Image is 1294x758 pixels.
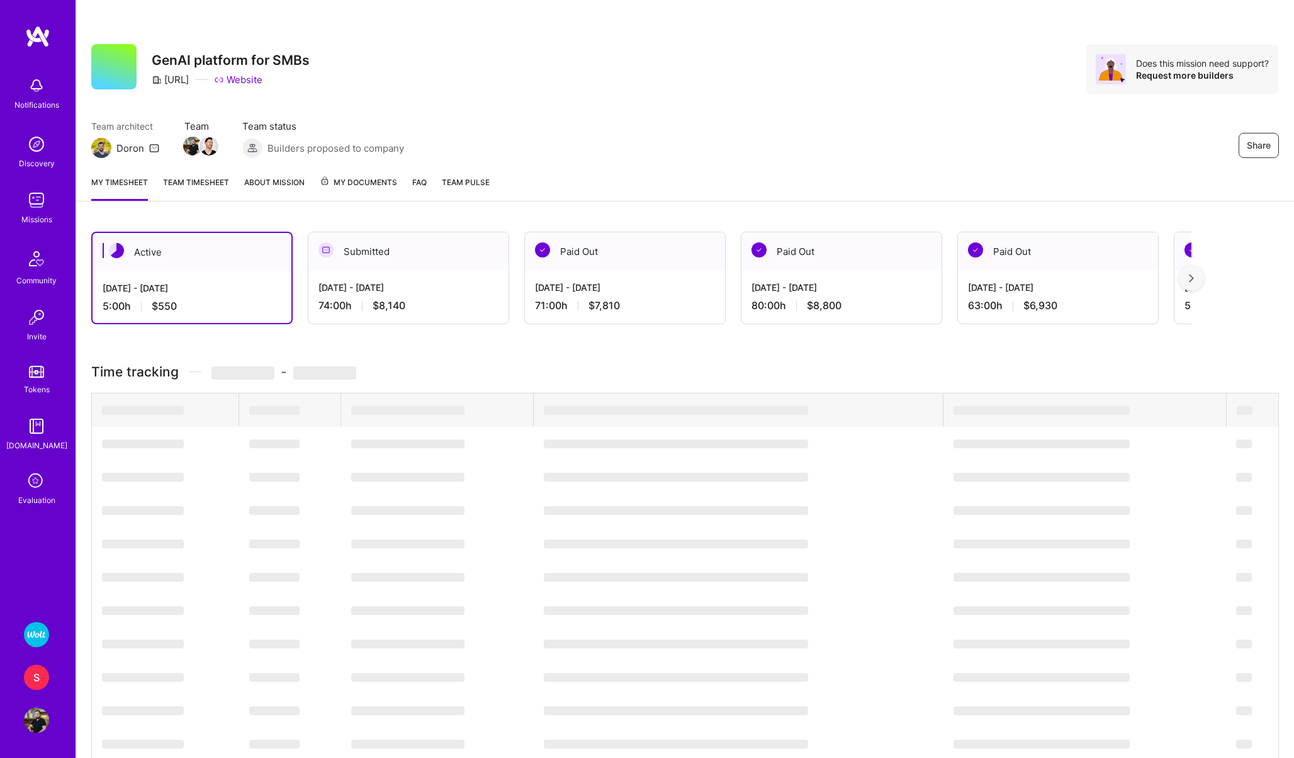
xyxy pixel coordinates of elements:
[1236,740,1252,749] span: ‌
[544,473,808,482] span: ‌
[544,506,808,515] span: ‌
[102,673,184,682] span: ‌
[1023,299,1057,312] span: $6,930
[1236,673,1252,682] span: ‌
[318,299,498,312] div: 74:00 h
[16,274,57,287] div: Community
[1236,506,1252,515] span: ‌
[21,665,52,690] a: S
[442,176,490,201] a: Team Pulse
[1236,540,1252,548] span: ‌
[27,330,47,343] div: Invite
[351,439,464,448] span: ‌
[211,364,356,380] span: -
[442,178,490,187] span: Team Pulse
[1236,640,1252,648] span: ‌
[954,473,1130,482] span: ‌
[249,740,300,749] span: ‌
[1136,57,1269,69] div: Does this mission need support?
[351,540,464,548] span: ‌
[351,606,464,615] span: ‌
[351,506,464,515] span: ‌
[102,506,184,515] span: ‌
[21,213,52,226] div: Missions
[24,188,49,213] img: teamwork
[24,73,49,98] img: bell
[24,665,49,690] div: S
[244,176,305,201] a: About Mission
[954,439,1130,448] span: ‌
[535,242,550,257] img: Paid Out
[1189,274,1194,283] img: right
[351,706,464,715] span: ‌
[351,573,464,582] span: ‌
[102,573,184,582] span: ‌
[242,138,262,158] img: Builders proposed to company
[351,473,464,482] span: ‌
[1239,133,1279,158] button: Share
[293,366,356,380] span: ‌
[544,406,808,415] span: ‌
[751,281,931,294] div: [DATE] - [DATE]
[544,606,808,615] span: ‌
[21,622,52,647] a: Wolt - Fintech: Payments Expansion Team
[351,673,464,682] span: ‌
[91,364,1279,380] h3: Time tracking
[1236,573,1252,582] span: ‌
[249,506,300,515] span: ‌
[91,138,111,158] img: Team Architect
[103,300,281,313] div: 5:00 h
[968,299,1148,312] div: 63:00 h
[249,573,300,582] span: ‌
[14,98,59,111] div: Notifications
[320,176,397,189] span: My Documents
[163,176,229,201] a: Team timesheet
[741,232,942,271] div: Paid Out
[351,406,464,415] span: ‌
[214,73,262,86] a: Website
[249,640,300,648] span: ‌
[954,406,1130,415] span: ‌
[152,300,177,313] span: $550
[751,299,931,312] div: 80:00 h
[535,299,715,312] div: 71:00 h
[954,606,1130,615] span: ‌
[184,135,201,157] a: Team Member Avatar
[351,740,464,749] span: ‌
[184,120,217,133] span: Team
[1236,439,1252,448] span: ‌
[102,406,184,415] span: ‌
[116,142,144,155] div: Doron
[954,573,1130,582] span: ‌
[18,494,55,507] div: Evaluation
[544,640,808,648] span: ‌
[183,137,202,156] img: Team Member Avatar
[954,540,1130,548] span: ‌
[102,640,184,648] span: ‌
[1236,473,1252,482] span: ‌
[152,73,189,86] div: [URL]
[351,640,464,648] span: ‌
[102,439,184,448] span: ‌
[1096,54,1126,84] img: Avatar
[152,52,310,68] h3: GenAI platform for SMBs
[102,606,184,615] span: ‌
[544,706,808,715] span: ‌
[544,673,808,682] span: ‌
[544,573,808,582] span: ‌
[200,137,218,156] img: Team Member Avatar
[807,299,841,312] span: $8,800
[91,176,148,201] a: My timesheet
[954,673,1130,682] span: ‌
[24,132,49,157] img: discovery
[103,281,281,295] div: [DATE] - [DATE]
[1136,69,1269,81] div: Request more builders
[91,120,159,133] span: Team architect
[1184,242,1200,257] img: Paid Out
[249,606,300,615] span: ‌
[102,706,184,715] span: ‌
[93,233,291,271] div: Active
[320,176,397,201] a: My Documents
[249,673,300,682] span: ‌
[308,232,509,271] div: Submitted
